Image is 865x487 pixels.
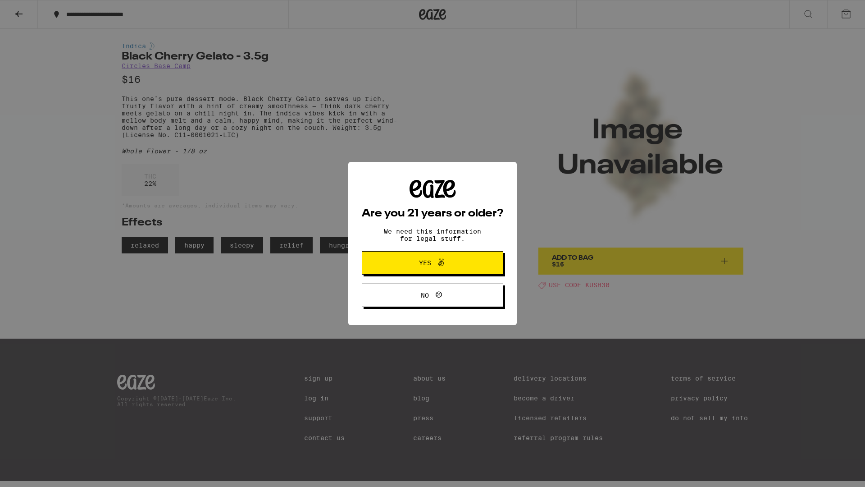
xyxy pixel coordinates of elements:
[421,292,429,299] span: No
[376,228,489,242] p: We need this information for legal stuff.
[362,251,503,275] button: Yes
[809,460,856,482] iframe: Opens a widget where you can find more information
[362,284,503,307] button: No
[362,208,503,219] h2: Are you 21 years or older?
[419,260,431,266] span: Yes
